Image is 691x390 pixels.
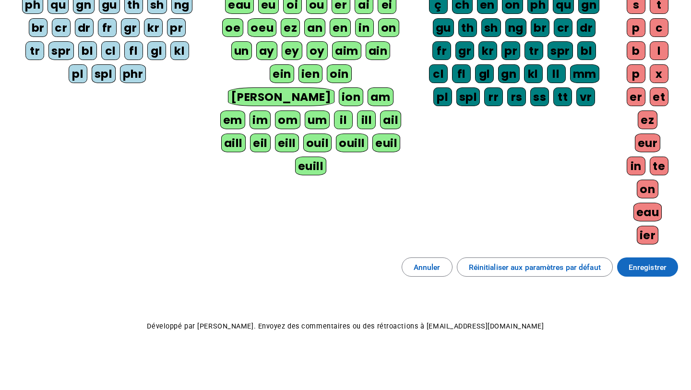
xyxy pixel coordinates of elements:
div: um [305,110,330,129]
div: spl [456,87,480,106]
div: em [220,110,245,129]
div: euil [372,134,400,152]
div: te [650,157,668,175]
div: er [627,87,645,106]
div: fr [432,41,451,60]
div: an [304,18,325,37]
div: un [231,41,252,60]
span: Réinitialiser aux paramètres par défaut [469,261,601,274]
div: rs [507,87,526,106]
div: in [627,157,645,175]
div: p [627,18,645,37]
div: spl [92,64,116,83]
div: ion [339,87,364,106]
div: dr [75,18,94,37]
div: bl [577,41,596,60]
div: in [355,18,374,37]
div: oeu [248,18,276,37]
div: ay [256,41,277,60]
div: p [627,64,645,83]
div: ouill [336,134,368,152]
div: ail [380,110,401,129]
span: Annuler [414,261,441,274]
div: fl [452,64,471,83]
div: ien [298,64,323,83]
div: ll [547,64,566,83]
div: en [330,18,350,37]
div: pr [167,18,186,37]
div: kr [478,41,497,60]
div: eur [635,134,661,152]
div: eau [633,203,662,221]
div: aim [332,41,361,60]
div: gl [147,41,166,60]
div: phr [120,64,146,83]
div: pl [433,87,452,106]
div: ez [281,18,300,37]
div: sh [481,18,501,37]
div: cl [429,64,448,83]
div: kl [524,64,543,83]
div: cr [52,18,71,37]
div: tr [524,41,543,60]
div: [PERSON_NAME] [228,87,334,106]
div: vr [576,87,595,106]
div: oe [222,18,243,37]
p: Développé par [PERSON_NAME]. Envoyez des commentaires ou des rétroactions à [EMAIL_ADDRESS][DOMAI... [9,320,682,333]
div: cr [554,18,572,37]
div: am [368,87,393,106]
div: eil [250,134,271,152]
div: c [650,18,668,37]
button: Enregistrer [617,257,678,277]
div: oin [327,64,352,83]
div: ez [638,110,657,129]
div: gr [455,41,474,60]
div: gr [121,18,140,37]
div: gn [498,64,519,83]
div: cl [101,41,120,60]
div: x [650,64,668,83]
div: br [29,18,48,37]
div: oy [307,41,328,60]
button: Réinitialiser aux paramètres par défaut [457,257,613,277]
div: on [637,180,658,198]
div: ng [505,18,526,37]
div: bl [78,41,97,60]
div: ier [637,226,659,244]
div: gu [433,18,454,37]
div: ouil [303,134,332,152]
div: il [334,110,353,129]
div: aill [221,134,246,152]
div: pr [501,41,520,60]
div: fl [124,41,143,60]
span: Enregistrer [629,261,667,274]
div: ey [282,41,302,60]
div: on [378,18,399,37]
div: l [650,41,668,60]
div: spr [548,41,573,60]
div: kr [144,18,163,37]
div: eill [275,134,299,152]
div: b [627,41,645,60]
div: mm [570,64,599,83]
div: fr [98,18,117,37]
div: ein [270,64,294,83]
div: pl [69,64,87,83]
div: tr [25,41,44,60]
div: dr [577,18,596,37]
div: spr [48,41,74,60]
div: et [650,87,668,106]
div: im [250,110,271,129]
div: tt [553,87,572,106]
div: ain [366,41,391,60]
div: rr [484,87,503,106]
div: br [531,18,549,37]
div: gl [475,64,494,83]
div: euill [295,157,327,175]
div: om [275,110,300,129]
div: ss [530,87,549,106]
div: kl [170,41,189,60]
button: Annuler [402,257,453,277]
div: th [458,18,477,37]
div: ill [357,110,376,129]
